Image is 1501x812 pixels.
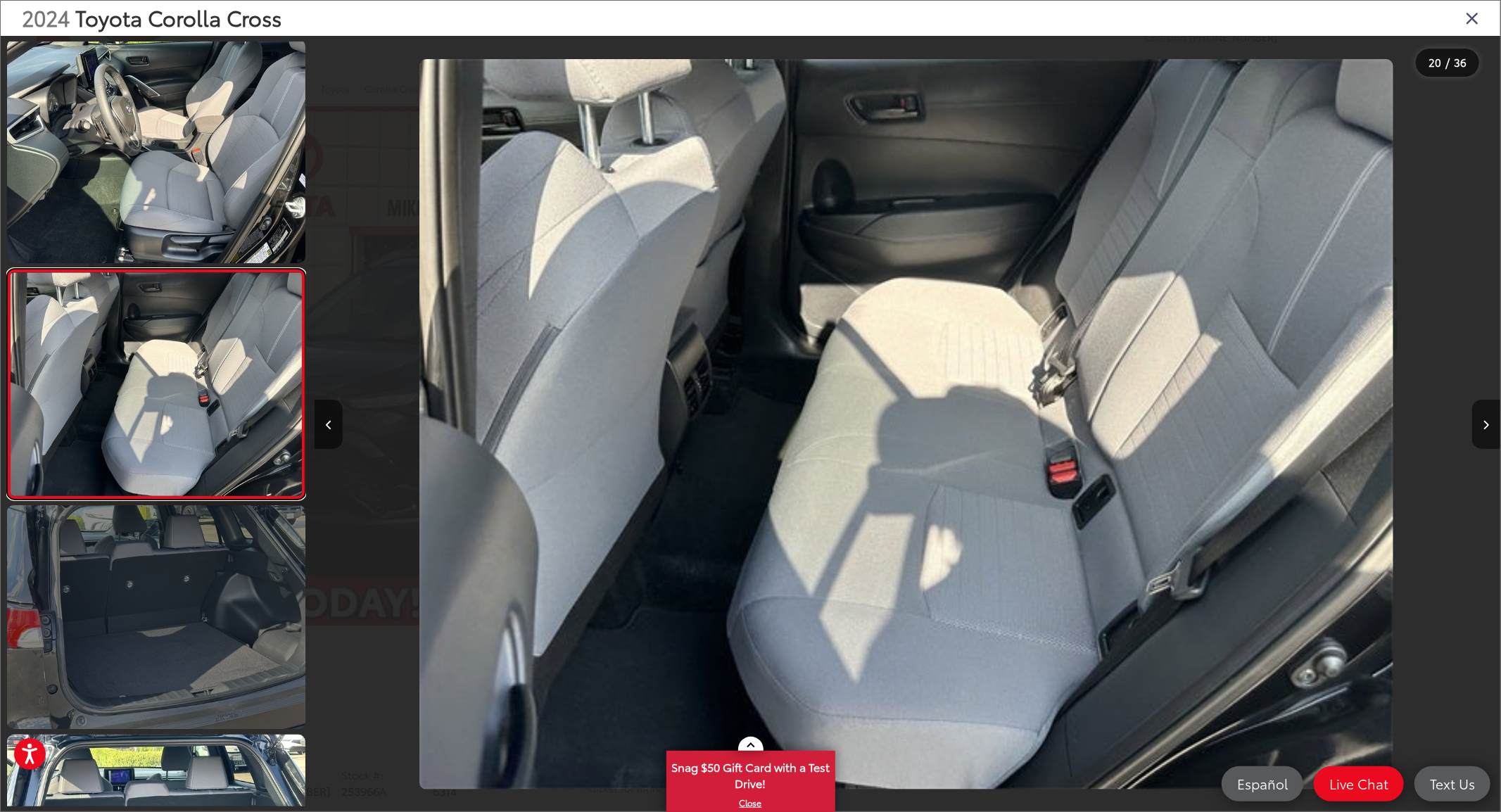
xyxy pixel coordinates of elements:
[1314,766,1404,801] a: Live Chat
[4,37,309,265] img: 2024 Toyota Corolla Cross Hybrid SE
[75,2,281,32] span: Toyota Corolla Cross
[668,752,834,795] span: Snag $50 Gift Card with a Test Drive!
[1230,775,1295,792] span: Español
[1322,775,1395,792] span: Live Chat
[1423,775,1482,792] span: Text Us
[1222,766,1303,801] a: Español
[1454,54,1467,70] span: 36
[1472,400,1500,449] button: Next image
[1465,8,1479,27] i: Close gallery
[1429,54,1441,70] span: 20
[314,59,1500,790] div: 2024 Toyota Corolla Cross Hybrid SE 19
[22,2,70,32] span: 2024
[1414,766,1490,801] a: Text Us
[315,400,343,449] button: Previous image
[1444,58,1451,68] span: /
[8,272,305,495] img: 2024 Toyota Corolla Cross Hybrid SE
[419,59,1394,790] img: 2024 Toyota Corolla Cross Hybrid SE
